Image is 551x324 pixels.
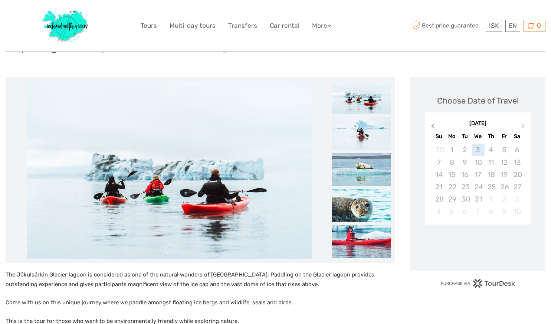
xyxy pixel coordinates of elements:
a: Tours [141,20,157,31]
img: e2bc102b3a924f0c92ea7c60a427b795_slider_thumbnail.jpeg [332,189,391,222]
button: Previous Month [426,122,438,134]
div: Not available Tuesday, December 30th, 2025 [458,193,471,205]
div: Not available Thursday, December 4th, 2025 [485,144,498,156]
div: Fr [498,131,511,141]
div: Tu [458,131,471,141]
div: Not available Monday, January 5th, 2026 [445,205,458,217]
div: Not available Monday, December 1st, 2025 [445,144,458,156]
div: Not available Sunday, December 14th, 2025 [432,168,445,181]
img: 36c684363e1a4878a46e8a205f459547_slider_thumbnail.jpeg [332,81,391,114]
a: Multi-day tours [170,20,216,31]
div: Not available Tuesday, December 2nd, 2025 [458,144,471,156]
div: Not available Friday, December 12th, 2025 [498,156,511,168]
div: Not available Tuesday, December 9th, 2025 [458,156,471,168]
div: Not available Saturday, December 13th, 2025 [511,156,524,168]
div: Loading... [476,244,481,249]
div: Choose Date of Travel [437,95,519,107]
div: We [472,131,485,141]
span: 0 [536,22,542,29]
p: We're away right now. Please check back later! [10,13,84,19]
div: EN [505,20,520,32]
img: 84872b46d62f45ca9cc055dd3108d87f_slider_thumbnail.jpeg [332,117,391,150]
div: Not available Friday, December 19th, 2025 [498,168,511,181]
div: Not available Wednesday, December 31st, 2025 [472,193,485,205]
img: 69f4c33dbd0a4317894dec4abc1c2898_slider_thumbnail.jpeg [332,225,391,258]
div: Not available Thursday, January 1st, 2026 [485,193,498,205]
div: Not available Sunday, December 28th, 2025 [432,193,445,205]
div: Not available Thursday, January 8th, 2026 [485,205,498,217]
a: Transfers [228,20,257,31]
div: Not available Wednesday, January 7th, 2026 [472,205,485,217]
div: Not available Thursday, December 18th, 2025 [485,168,498,181]
button: Open LiveChat chat widget [85,12,94,20]
div: Not available Wednesday, December 24th, 2025 [472,181,485,193]
button: Next Month [518,122,530,134]
div: Not available Monday, December 29th, 2025 [445,193,458,205]
div: Not available Saturday, December 6th, 2025 [511,144,524,156]
div: Not available Tuesday, December 23rd, 2025 [458,181,471,193]
div: Mo [445,131,458,141]
div: Not available Wednesday, December 17th, 2025 [472,168,485,181]
div: Not available Saturday, January 3rd, 2026 [511,193,524,205]
div: Not available Thursday, December 11th, 2025 [485,156,498,168]
span: Best price guarantee [410,20,484,32]
span: ISK [489,22,499,29]
a: More [312,20,331,31]
img: 104084e0c7bb471fb3be481cf022df1e_slider_thumbnail.jpeg [332,153,391,186]
div: Not available Tuesday, January 6th, 2026 [458,205,471,217]
div: Not available Monday, December 22nd, 2025 [445,181,458,193]
a: Car rental [270,20,299,31]
img: 36c684363e1a4878a46e8a205f459547_main_slider.jpeg [27,81,312,259]
div: Not available Monday, December 8th, 2025 [445,156,458,168]
div: Sa [511,131,524,141]
div: Not available Wednesday, December 3rd, 2025 [472,144,485,156]
p: The Jökulsárlón Glacier lagoon is considered as one of the natural wonders of [GEOGRAPHIC_DATA]. ... [6,270,395,289]
p: Come with us on this unique journey where we paddle amongst floating ice bergs and wildlife, seal... [6,298,395,308]
div: Not available Wednesday, December 10th, 2025 [472,156,485,168]
div: Not available Friday, January 2nd, 2026 [498,193,511,205]
div: Not available Friday, January 9th, 2026 [498,205,511,217]
div: Not available Friday, December 26th, 2025 [498,181,511,193]
div: Not available Monday, December 15th, 2025 [445,168,458,181]
div: Not available Sunday, January 4th, 2026 [432,205,445,217]
div: Not available Sunday, December 7th, 2025 [432,156,445,168]
div: Not available Saturday, January 10th, 2026 [511,205,524,217]
div: Not available Saturday, December 20th, 2025 [511,168,524,181]
div: Not available Tuesday, December 16th, 2025 [458,168,471,181]
img: 1077-ca632067-b948-436b-9c7a-efe9894e108b_logo_big.jpg [38,6,92,46]
div: Su [432,131,445,141]
div: Th [485,131,498,141]
div: Not available Sunday, December 21st, 2025 [432,181,445,193]
div: Not available Friday, December 5th, 2025 [498,144,511,156]
div: Not available Saturday, December 27th, 2025 [511,181,524,193]
img: PurchaseViaTourDesk.png [440,279,516,288]
div: Not available Thursday, December 25th, 2025 [485,181,498,193]
div: [DATE] [425,120,531,128]
div: month 2025-12 [428,144,528,217]
div: Not available Sunday, November 30th, 2025 [432,144,445,156]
